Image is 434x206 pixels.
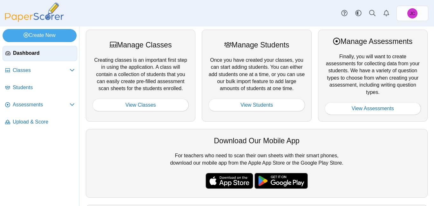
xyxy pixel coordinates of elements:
[3,3,66,22] img: PaperScorer
[86,129,428,198] div: For teachers who need to scan their own sheets with their smart phones, download our mobile app f...
[397,6,428,21] a: Jennifer Cordon
[3,97,77,113] a: Assessments
[3,18,66,23] a: PaperScorer
[3,29,77,42] a: Create New
[86,30,195,122] div: Creating classes is an important first step in using the application. A class will contain a coll...
[92,99,189,111] a: View Classes
[206,173,253,189] img: apple-store-badge.svg
[379,6,393,20] a: Alerts
[325,102,421,115] a: View Assessments
[254,173,308,189] img: google-play-badge.png
[3,63,77,78] a: Classes
[407,8,417,18] span: Jennifer Cordon
[325,36,421,46] div: Manage Assessments
[13,50,74,57] span: Dashboard
[92,40,189,50] div: Manage Classes
[13,101,70,108] span: Assessments
[318,30,428,122] div: Finally, you will want to create assessments for collecting data from your students. We have a va...
[410,11,415,16] span: Jennifer Cordon
[13,67,70,74] span: Classes
[13,84,75,91] span: Students
[208,99,305,111] a: View Students
[208,40,305,50] div: Manage Students
[13,118,75,125] span: Upload & Score
[3,115,77,130] a: Upload & Score
[92,136,421,146] div: Download Our Mobile App
[3,80,77,96] a: Students
[202,30,311,122] div: Once you have created your classes, you can start adding students. You can either add students on...
[3,46,77,61] a: Dashboard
